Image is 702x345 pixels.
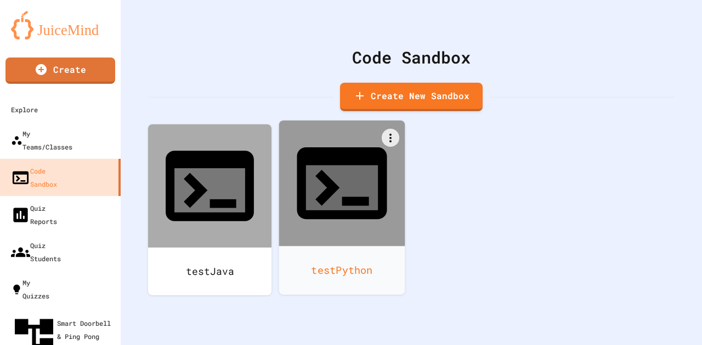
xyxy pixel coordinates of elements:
div: Code Sandbox [11,164,57,191]
a: Create New Sandbox [340,83,483,111]
div: Quiz Students [11,239,61,265]
div: testJava [148,248,271,295]
div: My Teams/Classes [11,127,72,153]
div: My Quizzes [11,276,49,302]
a: testPython [279,120,405,295]
div: Code Sandbox [148,45,675,70]
div: Quiz Reports [11,202,57,228]
img: logo-orange.svg [11,11,110,39]
div: Explore [11,103,38,116]
a: testJava [148,124,271,295]
a: Create [5,58,115,84]
div: testPython [279,246,405,295]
